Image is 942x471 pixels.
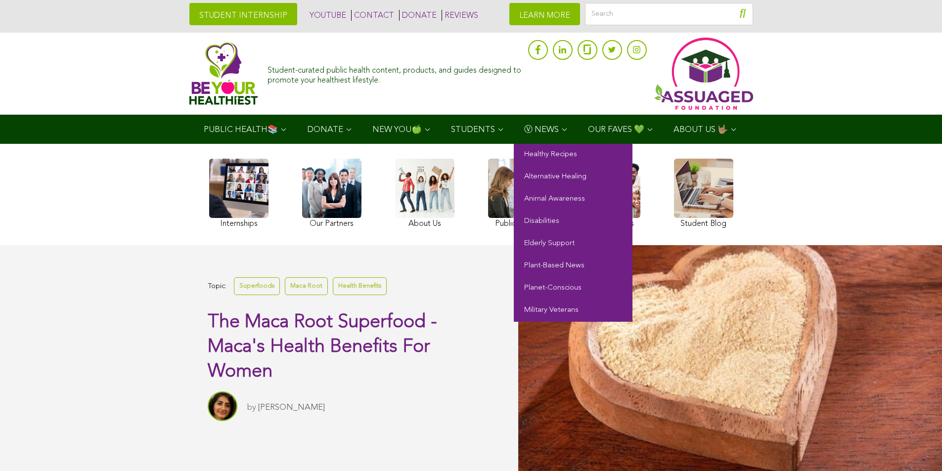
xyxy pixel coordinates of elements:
[189,42,258,105] img: Assuaged
[333,277,387,295] a: Health Benefits
[258,403,325,412] a: [PERSON_NAME]
[514,211,632,233] a: Disabilities
[351,10,394,21] a: CONTACT
[514,188,632,211] a: Animal Awareness
[588,126,644,134] span: OUR FAVES 💚
[514,300,632,322] a: Military Veterans
[268,61,523,85] div: Student-curated public health content, products, and guides designed to promote your healthiest l...
[307,126,343,134] span: DONATE
[208,280,226,293] span: Topic:
[893,424,942,471] iframe: Chat Widget
[514,166,632,188] a: Alternative Healing
[514,144,632,166] a: Healthy Recipes
[189,115,753,144] div: Navigation Menu
[583,44,590,54] img: glassdoor
[585,3,753,25] input: Search
[514,277,632,300] a: Planet-Conscious
[514,233,632,255] a: Elderly Support
[654,38,753,110] img: Assuaged App
[208,391,237,421] img: Sitara Darvish
[234,277,280,295] a: Superfoods
[509,3,580,25] a: LEARN MORE
[451,126,495,134] span: STUDENTS
[189,3,297,25] a: STUDENT INTERNSHIP
[307,10,346,21] a: YOUTUBE
[208,313,437,381] span: The Maca Root Superfood - Maca's Health Benefits For Women
[442,10,478,21] a: REVIEWS
[372,126,422,134] span: NEW YOU🍏
[524,126,559,134] span: Ⓥ NEWS
[673,126,728,134] span: ABOUT US 🤟🏽
[204,126,278,134] span: PUBLIC HEALTH📚
[399,10,437,21] a: DONATE
[514,255,632,277] a: Plant-Based News
[247,403,256,412] span: by
[285,277,328,295] a: Maca Root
